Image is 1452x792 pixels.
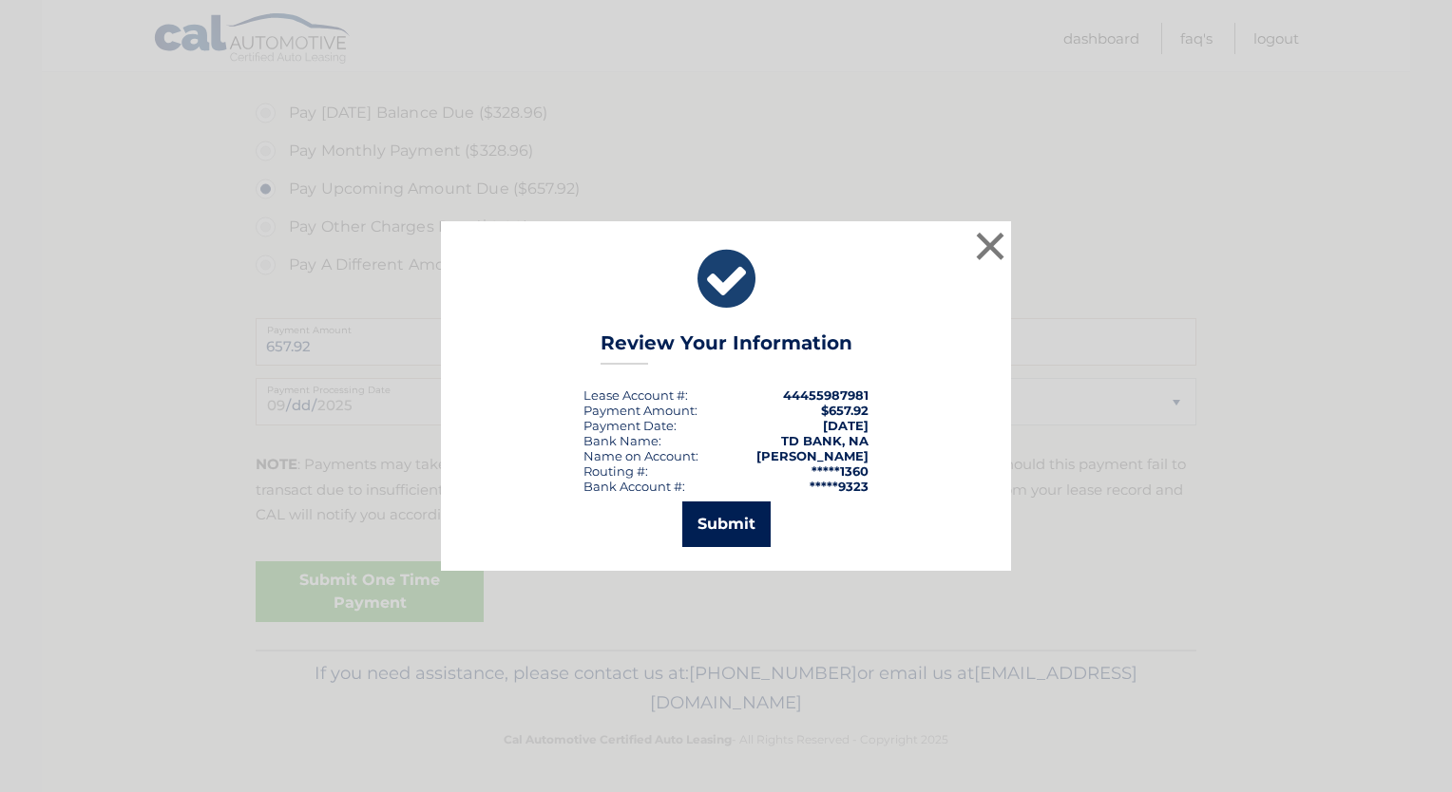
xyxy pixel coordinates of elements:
[821,403,869,418] span: $657.92
[583,479,685,494] div: Bank Account #:
[971,227,1009,265] button: ×
[823,418,869,433] span: [DATE]
[583,463,648,479] div: Routing #:
[781,433,869,448] strong: TD BANK, NA
[583,433,661,448] div: Bank Name:
[583,418,674,433] span: Payment Date
[601,331,852,365] h3: Review Your Information
[682,501,771,547] button: Submit
[756,448,869,463] strong: [PERSON_NAME]
[783,387,869,403] strong: 44455987981
[583,448,698,463] div: Name on Account:
[583,403,697,418] div: Payment Amount:
[583,418,677,433] div: :
[583,387,688,403] div: Lease Account #:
